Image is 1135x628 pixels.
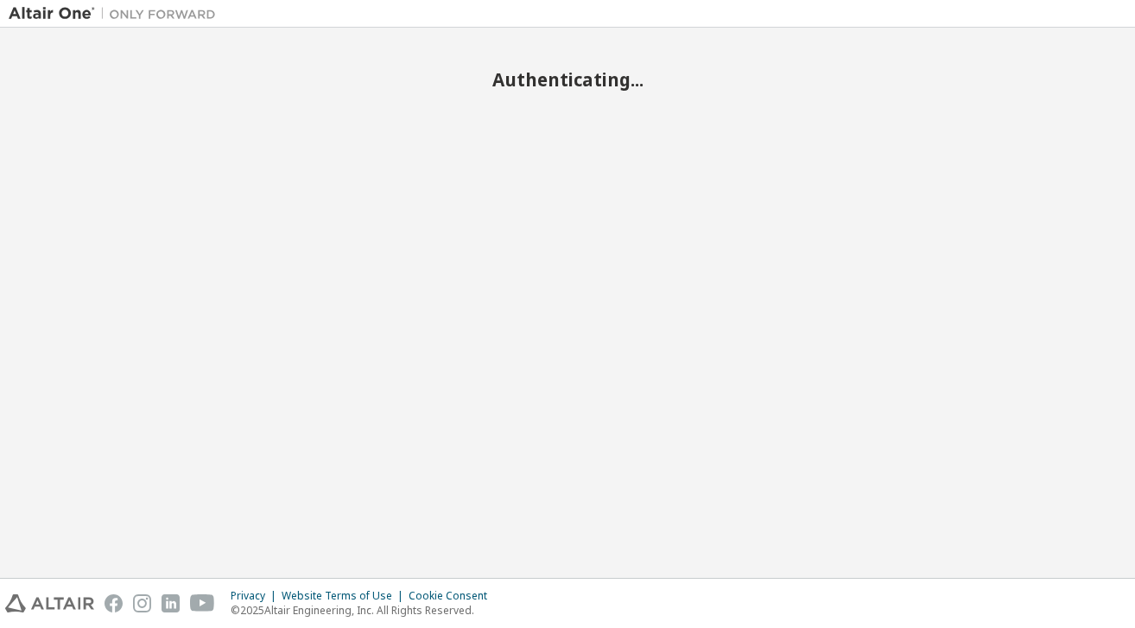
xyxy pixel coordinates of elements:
[190,594,215,612] img: youtube.svg
[5,594,94,612] img: altair_logo.svg
[133,594,151,612] img: instagram.svg
[9,68,1126,91] h2: Authenticating...
[105,594,123,612] img: facebook.svg
[9,5,225,22] img: Altair One
[231,603,498,618] p: © 2025 Altair Engineering, Inc. All Rights Reserved.
[231,589,282,603] div: Privacy
[409,589,498,603] div: Cookie Consent
[282,589,409,603] div: Website Terms of Use
[162,594,180,612] img: linkedin.svg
